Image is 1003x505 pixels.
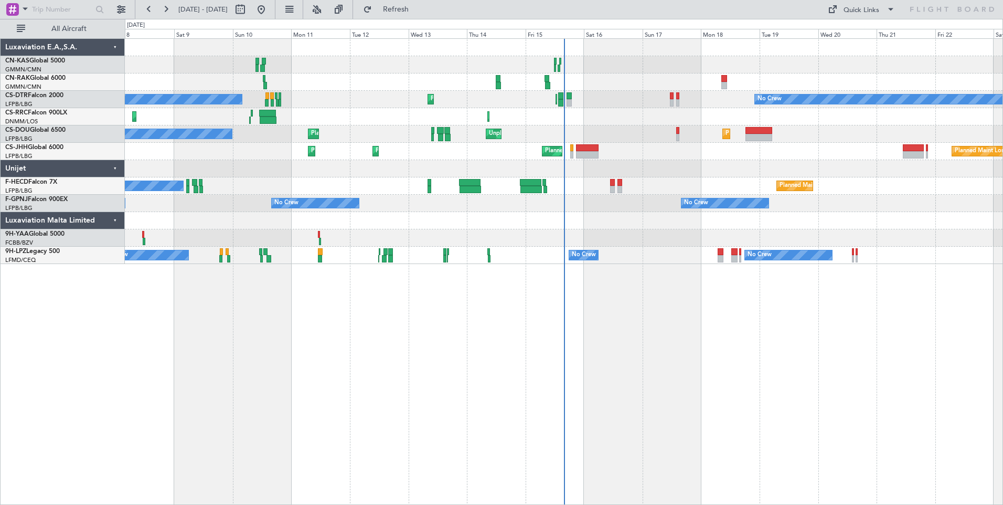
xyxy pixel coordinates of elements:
a: CS-RRCFalcon 900LX [5,110,67,116]
a: CN-KASGlobal 5000 [5,58,65,64]
a: FCBB/BZV [5,239,33,247]
span: F-GPNJ [5,196,28,203]
div: Planned Maint [GEOGRAPHIC_DATA] ([GEOGRAPHIC_DATA]) [545,143,710,159]
a: LFPB/LBG [5,135,33,143]
div: Fri 15 [526,29,584,38]
a: F-GPNJFalcon 900EX [5,196,68,203]
div: Wed 13 [409,29,467,38]
div: No Crew [572,247,596,263]
div: Mon 11 [291,29,350,38]
button: Quick Links [823,1,900,18]
div: Planned Maint [GEOGRAPHIC_DATA] ([GEOGRAPHIC_DATA]) [725,126,891,142]
a: LFPB/LBG [5,152,33,160]
div: Tue 19 [760,29,818,38]
div: [DATE] [127,21,145,30]
div: Unplanned Maint [GEOGRAPHIC_DATA] ([GEOGRAPHIC_DATA]) [489,126,661,142]
div: No Crew [748,247,772,263]
div: Planned Maint Larnaca ([GEOGRAPHIC_DATA] Intl) [135,109,271,124]
div: Planned Maint [GEOGRAPHIC_DATA] ([GEOGRAPHIC_DATA]) [376,143,541,159]
span: CS-JHH [5,144,28,151]
div: Sun 10 [233,29,292,38]
div: No Crew [274,195,298,211]
div: No Crew [757,91,782,107]
a: DNMM/LOS [5,118,38,125]
a: CN-RAKGlobal 6000 [5,75,66,81]
div: No Crew [684,195,708,211]
a: LFPB/LBG [5,187,33,195]
a: 9H-YAAGlobal 5000 [5,231,65,237]
span: CS-RRC [5,110,28,116]
a: GMMN/CMN [5,83,41,91]
a: GMMN/CMN [5,66,41,73]
button: Refresh [358,1,421,18]
a: LFPB/LBG [5,100,33,108]
div: Planned Maint [GEOGRAPHIC_DATA] ([GEOGRAPHIC_DATA]) [311,143,476,159]
span: 9H-LPZ [5,248,26,255]
div: Fri 22 [935,29,994,38]
button: All Aircraft [12,20,114,37]
div: Tue 12 [350,29,409,38]
span: CS-DOU [5,127,30,133]
span: All Aircraft [27,25,111,33]
div: Quick Links [844,5,879,16]
a: CS-DTRFalcon 2000 [5,92,63,99]
a: F-HECDFalcon 7X [5,179,57,185]
a: CS-DOUGlobal 6500 [5,127,66,133]
div: Planned Maint [GEOGRAPHIC_DATA] ([GEOGRAPHIC_DATA]) [780,178,945,194]
div: Sat 9 [174,29,233,38]
a: 9H-LPZLegacy 500 [5,248,60,255]
div: Mon 18 [701,29,760,38]
div: Thu 21 [877,29,935,38]
input: Trip Number [32,2,92,17]
span: F-HECD [5,179,28,185]
a: LFPB/LBG [5,204,33,212]
a: LFMD/CEQ [5,256,36,264]
div: Fri 8 [116,29,175,38]
span: [DATE] - [DATE] [178,5,228,14]
div: Wed 20 [818,29,877,38]
div: Thu 14 [467,29,526,38]
div: Planned Maint [GEOGRAPHIC_DATA] ([GEOGRAPHIC_DATA]) [311,126,476,142]
span: Refresh [374,6,418,13]
span: CN-RAK [5,75,30,81]
span: 9H-YAA [5,231,29,237]
span: CN-KAS [5,58,29,64]
div: Sun 17 [643,29,701,38]
a: CS-JHHGlobal 6000 [5,144,63,151]
div: Planned Maint Sofia [431,91,484,107]
span: CS-DTR [5,92,28,99]
div: Sat 16 [584,29,643,38]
